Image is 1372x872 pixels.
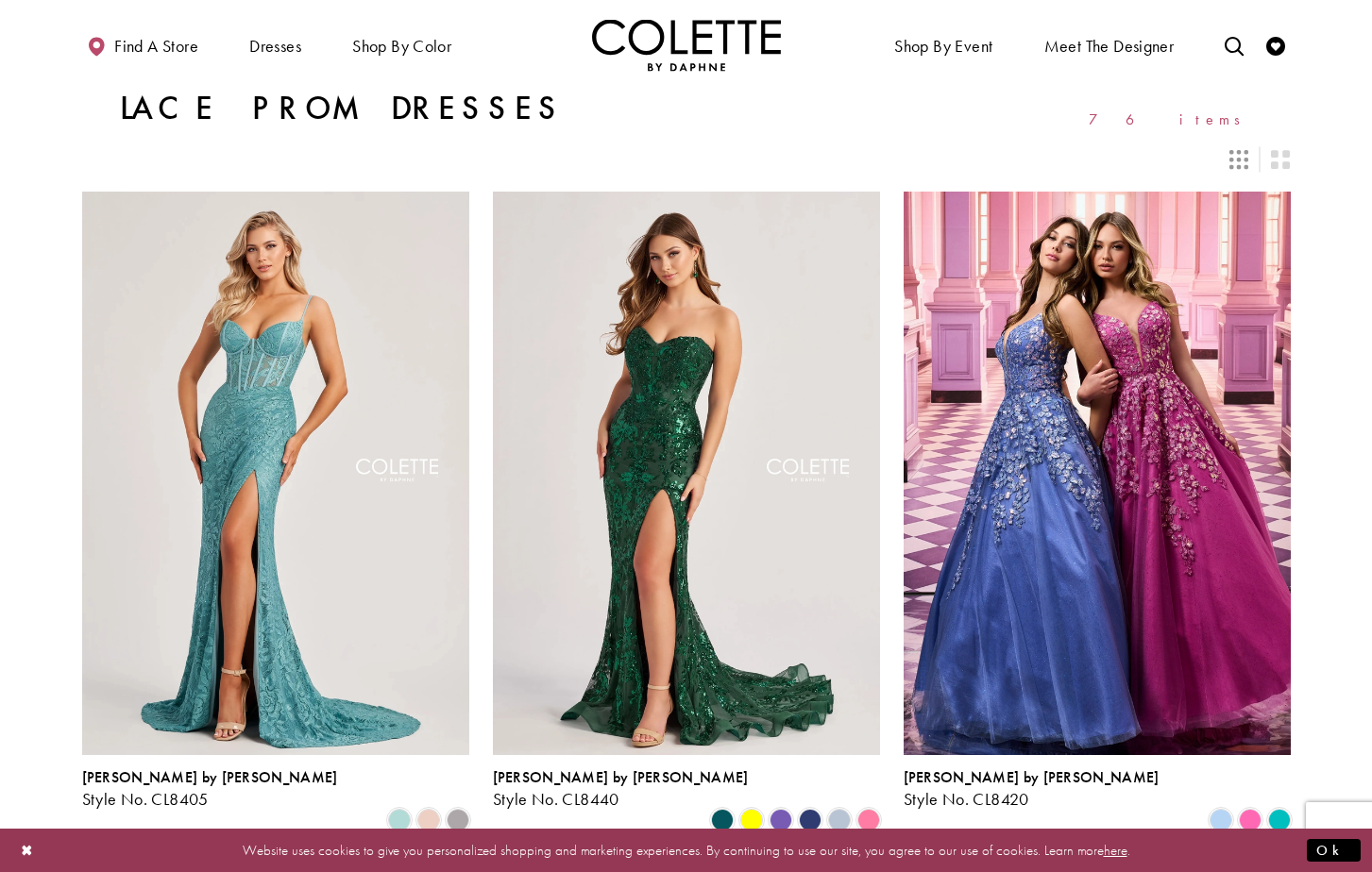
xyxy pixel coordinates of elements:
[828,809,851,831] i: Ice Blue
[245,19,306,71] span: Dresses
[904,769,1160,809] div: Colette by Daphne Style No. CL8420
[493,767,749,787] span: [PERSON_NAME] by [PERSON_NAME]
[82,192,469,754] a: Visit Colette by Daphne Style No. CL8405 Page
[770,809,792,831] i: Violet
[592,19,781,71] img: Colette by Daphne
[417,809,440,831] i: Rose
[82,19,203,71] a: Find a store
[447,809,469,831] i: Smoke
[493,788,619,810] span: Style No. CL8440
[799,809,822,831] i: Navy Blue
[493,769,749,809] div: Colette by Daphne Style No. CL8440
[352,37,451,56] span: Shop by color
[894,37,992,56] span: Shop By Event
[1268,809,1291,831] i: Jade
[1307,838,1361,862] button: Submit Dialog
[249,37,301,56] span: Dresses
[82,767,338,787] span: [PERSON_NAME] by [PERSON_NAME]
[388,809,411,831] i: Sea Glass
[11,833,43,866] button: Close Dialog
[1239,809,1262,831] i: Pink
[1089,111,1253,127] span: 76 items
[82,769,338,809] div: Colette by Daphne Style No. CL8405
[71,139,1302,180] div: Layout Controls
[904,767,1160,787] span: [PERSON_NAME] by [PERSON_NAME]
[1229,150,1248,169] span: Switch layout to 3 columns
[1104,840,1127,859] a: here
[740,809,763,831] i: Yellow
[889,19,997,71] span: Shop By Event
[1210,809,1232,831] i: Periwinkle
[347,19,456,71] span: Shop by color
[120,90,565,127] h1: Lace Prom Dresses
[1220,19,1248,71] a: Toggle search
[904,192,1291,754] a: Visit Colette by Daphne Style No. CL8420 Page
[904,788,1029,810] span: Style No. CL8420
[711,809,734,831] i: Spruce
[592,19,781,71] a: Visit Home Page
[136,837,1236,863] p: Website uses cookies to give you personalized shopping and marketing experiences. By continuing t...
[1271,150,1290,169] span: Switch layout to 2 columns
[1262,19,1290,71] a: Check Wishlist
[857,809,880,831] i: Cotton Candy
[493,192,880,754] a: Visit Colette by Daphne Style No. CL8440 Page
[114,37,198,56] span: Find a store
[1040,19,1179,71] a: Meet the designer
[82,788,209,810] span: Style No. CL8405
[1044,37,1175,56] span: Meet the designer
